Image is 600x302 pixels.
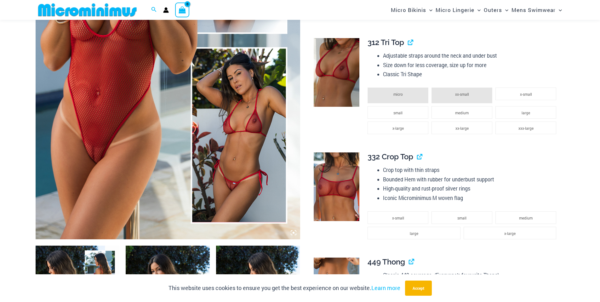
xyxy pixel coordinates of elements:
li: Crop top with thin straps [383,165,559,175]
a: OutersMenu ToggleMenu Toggle [482,2,510,18]
span: Menu Toggle [474,2,481,18]
span: Micro Bikinis [391,2,426,18]
a: Micro LingerieMenu ToggleMenu Toggle [434,2,482,18]
img: Summer Storm Red 312 Tri Top [314,38,359,107]
span: 332 Crop Top [368,152,413,161]
span: medium [455,110,469,115]
li: Size down for less coverage, size up for more [383,60,559,70]
span: xx-small [455,92,469,97]
span: x-small [520,92,532,97]
nav: Site Navigation [388,1,565,19]
li: x-large [464,227,556,239]
span: large [410,231,418,236]
li: Bounded Hem with rubber for underbust support [383,175,559,184]
a: View Shopping Cart, empty [175,3,190,17]
span: x-small [392,215,404,220]
img: Summer Storm Red 332 Crop Top [314,152,359,221]
span: xxx-large [518,126,534,131]
li: Classic 449 coverage. (Everyone’s favourite Thong) [383,271,559,280]
a: Micro BikinisMenu ToggleMenu Toggle [389,2,434,18]
span: x-large [392,126,404,131]
li: medium [495,211,556,224]
li: x-small [495,88,556,100]
span: medium [519,215,533,220]
li: micro [368,88,428,103]
a: Search icon link [151,6,157,14]
span: Menu Toggle [502,2,508,18]
a: Mens SwimwearMenu ToggleMenu Toggle [510,2,563,18]
li: large [368,227,460,239]
span: 312 Tri Top [368,38,404,47]
a: Learn more [371,284,400,292]
p: This website uses cookies to ensure you get the best experience on our website. [169,283,400,293]
span: small [393,110,403,115]
span: small [457,215,466,220]
li: small [368,106,428,119]
button: Accept [405,281,432,296]
span: xx-large [455,126,469,131]
span: 449 Thong [368,257,405,266]
img: MM SHOP LOGO FLAT [36,3,139,17]
span: Mens Swimwear [511,2,556,18]
span: Outers [484,2,502,18]
li: large [495,106,556,119]
span: Menu Toggle [556,2,562,18]
li: small [431,211,492,224]
span: x-large [504,231,516,236]
a: Account icon link [163,7,169,13]
li: x-small [368,211,428,224]
li: Iconic Microminimus M woven flag [383,193,559,203]
li: Adjustable straps around the neck and under bust [383,51,559,60]
li: Classic Tri Shape [383,70,559,79]
li: medium [431,106,492,119]
li: High-quality and rust-proof silver rings [383,184,559,193]
li: xx-large [431,122,492,134]
span: Micro Lingerie [436,2,474,18]
span: micro [393,92,403,97]
li: xx-small [431,88,492,103]
li: xxx-large [495,122,556,134]
span: large [522,110,530,115]
li: x-large [368,122,428,134]
span: Menu Toggle [426,2,432,18]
